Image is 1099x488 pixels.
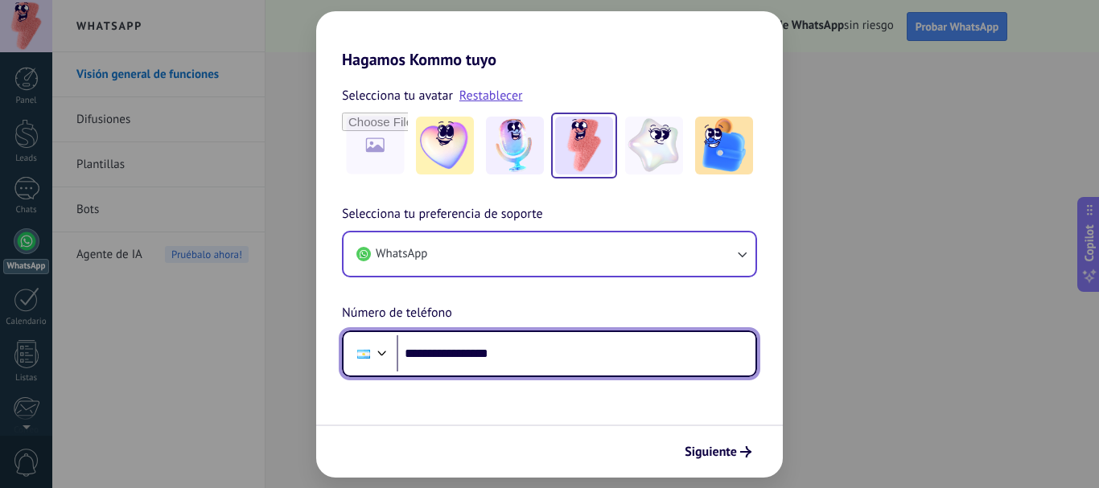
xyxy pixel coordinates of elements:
[342,85,453,106] span: Selecciona tu avatar
[344,232,755,276] button: WhatsApp
[316,11,783,69] h2: Hagamos Kommo tuyo
[416,117,474,174] img: -1.jpeg
[342,303,452,324] span: Número de teléfono
[348,337,379,371] div: Argentina: + 54
[695,117,753,174] img: -5.jpeg
[555,117,613,174] img: -3.jpeg
[486,117,544,174] img: -2.jpeg
[677,438,759,465] button: Siguiente
[625,117,683,174] img: -4.jpeg
[685,446,737,457] span: Siguiente
[376,246,427,262] span: WhatsApp
[459,88,523,104] a: Restablecer
[342,204,543,225] span: Selecciona tu preferencia de soporte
